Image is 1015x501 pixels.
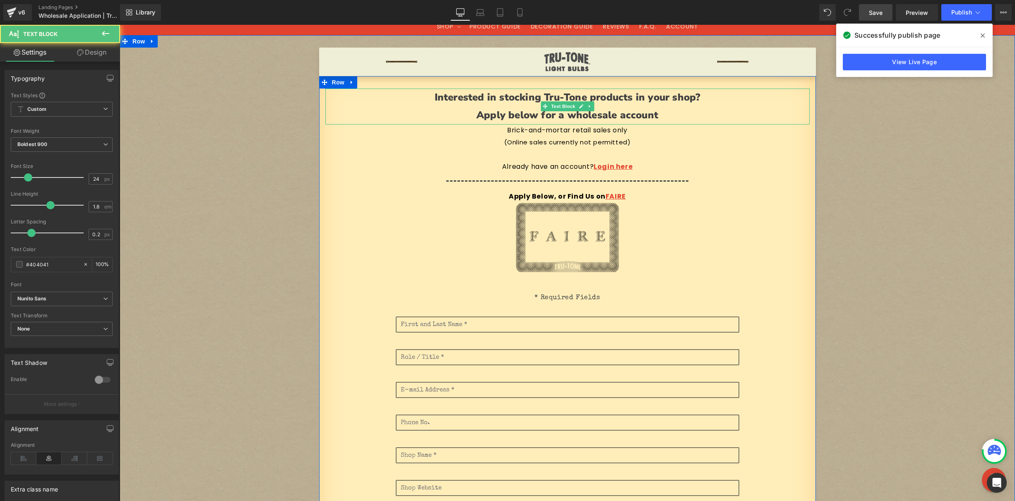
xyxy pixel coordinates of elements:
p: * Required Fields [268,267,628,279]
input: Role / Title * [276,324,620,340]
button: Publish [941,4,992,21]
div: Text Color [11,247,113,252]
b: None [17,326,30,332]
a: Desktop [450,4,470,21]
div: Extra class name [11,481,58,493]
input: Shop Name * [276,422,620,439]
div: Font Size [11,163,113,169]
span: em [104,204,111,209]
a: Laptop [470,4,490,21]
input: E-mail Address * [276,357,620,373]
a: Preview [896,4,938,21]
p: Interested in stocking Tru-Tone products in your shop? [206,64,690,82]
input: Color [26,260,79,269]
div: Text Transform [11,313,113,319]
a: Mobile [510,4,530,21]
span: Text Block [23,31,58,37]
a: Expand / Collapse [227,51,238,64]
input: First and Last Name * [276,292,620,308]
span: Publish [951,9,972,16]
p: Already have an account? [206,136,690,148]
a: View Live Page [843,54,986,70]
div: Font Weight [11,128,113,134]
a: New Library [120,4,161,21]
span: Text Block [430,77,457,86]
img: Chat Button [862,443,886,467]
a: Landing Pages [38,4,134,11]
p: Brick-and-mortar retail sales only [206,100,690,112]
a: Expand / Collapse [27,10,38,23]
div: Letter Spacing [11,219,113,225]
div: v6 [17,7,27,18]
span: Library [136,9,155,16]
b: Boldest 900 [17,141,48,147]
button: More settings [5,394,118,414]
i: Nunito Sans [17,295,47,302]
div: Font [11,282,113,288]
b: Custom [27,106,46,113]
span: px [104,232,111,237]
strong: Apply Below, or Find Us on [389,167,506,176]
div: Chat widget toggle [862,443,886,467]
span: Preview [906,8,928,17]
a: Login here [474,137,513,146]
input: Phone No. [276,390,620,406]
button: More [995,4,1012,21]
a: Expand / Collapse [466,77,474,86]
a: FAIRE [486,167,506,176]
a: Tablet [490,4,510,21]
button: Redo [839,4,856,21]
span: Row [11,10,27,23]
span: px [104,176,111,182]
div: % [92,257,112,272]
div: Alignment [11,421,39,432]
a: Design [62,43,122,62]
span: Row [210,51,227,64]
div: Enable [11,376,87,385]
a: v6 [3,4,32,21]
div: Line Height [11,191,113,197]
div: Alignment [11,442,113,448]
p: More settings [44,400,77,408]
span: Successfully publish page [854,30,940,40]
button: Undo [819,4,836,21]
div: Text Shadow [11,355,47,366]
span: Save [869,8,883,17]
input: Shop Website [276,455,620,471]
div: Text Styles [11,92,113,98]
div: Open Intercom Messenger [987,473,1007,493]
p: (Online sales currently not permitted) [206,112,690,123]
p: Apply below for a wholesale account [206,82,690,99]
div: Typography [11,70,45,82]
span: Wholesale Application | Tru-Tone™ vintage-style LED light bulbs [38,12,118,19]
